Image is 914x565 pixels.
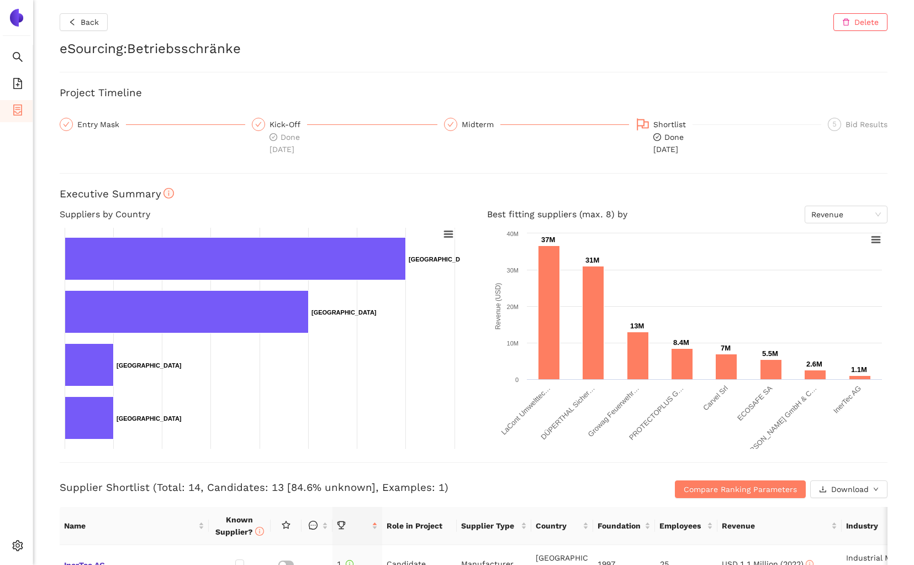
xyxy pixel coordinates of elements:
span: Supplier Type [461,520,519,532]
text: [PERSON_NAME] GmbH & C… [739,384,818,463]
th: this column is sortable [302,507,332,545]
div: Midterm [462,118,500,131]
span: check [63,121,70,128]
span: Back [81,16,99,28]
div: Kick-Off [270,118,307,131]
span: Compare Ranking Parameters [684,483,797,495]
h2: eSourcing : Betriebsschränke [60,40,887,59]
div: Entry Mask [77,118,126,131]
th: this column's title is Foundation,this column is sortable [593,507,655,545]
span: down [873,486,879,493]
text: DÜPERTHAL Sicher… [539,384,596,442]
text: 2.6M [806,360,822,368]
span: info-circle [163,188,174,198]
h3: Supplier Shortlist (Total: 14, Candidates: 13 [84.6% unknown], Examples: 1) [60,480,611,495]
span: Delete [854,16,879,28]
h3: Project Timeline [60,86,887,100]
button: deleteDelete [833,13,887,31]
span: setting [12,536,23,558]
div: Shortlist [653,118,693,131]
span: Bid Results [846,120,887,129]
button: Compare Ranking Parameters [675,480,806,498]
text: LaCont Umwelttec… [499,384,552,437]
span: Done [DATE] [653,133,684,154]
span: Country [536,520,580,532]
span: search [12,48,23,70]
span: flag [636,118,649,131]
span: left [68,18,76,27]
text: 20M [506,304,518,310]
text: InerTec AG [831,384,862,415]
span: Revenue [722,520,829,532]
span: download [819,485,827,494]
img: Logo [8,9,25,27]
text: 0 [515,376,518,383]
text: 5.5M [762,349,778,358]
span: check [447,121,454,128]
span: Download [831,483,869,495]
span: Known Supplier? [215,515,264,536]
span: check-circle [270,133,277,141]
button: leftBack [60,13,108,31]
span: container [12,101,23,123]
span: trophy [337,521,346,530]
span: Revenue [811,206,881,223]
text: 31M [585,256,599,264]
text: 1.1M [851,365,867,374]
text: 7M [721,344,731,352]
text: [GEOGRAPHIC_DATA] [409,256,474,263]
div: Shortlistcheck-circleDone[DATE] [636,118,821,155]
text: 40M [506,231,518,237]
span: check [255,121,262,128]
text: 13M [630,322,644,330]
button: downloadDownloaddown [810,480,887,498]
th: this column's title is Supplier Type,this column is sortable [457,507,531,545]
text: [GEOGRAPHIC_DATA] [311,309,377,316]
th: this column's title is Name,this column is sortable [60,507,209,545]
text: 8.4M [673,338,689,347]
span: delete [842,18,850,27]
span: Name [64,520,196,532]
span: star [282,521,290,530]
text: 10M [506,340,518,347]
th: this column's title is Employees,this column is sortable [655,507,717,545]
text: Revenue (USD) [494,283,501,330]
div: Entry Mask [60,118,245,131]
span: Done [DATE] [270,133,300,154]
span: message [309,521,318,530]
text: 37M [541,236,555,244]
span: Foundation [598,520,642,532]
th: this column's title is Country,this column is sortable [531,507,593,545]
h4: Suppliers by Country [60,206,461,223]
text: Growag Feuerwehr… [586,384,640,438]
h3: Executive Summary [60,187,887,201]
span: Employees [659,520,704,532]
th: Role in Project [382,507,457,545]
text: [GEOGRAPHIC_DATA] [117,415,182,422]
h4: Best fitting suppliers (max. 8) by [487,206,888,223]
th: this column's title is Revenue,this column is sortable [717,507,842,545]
span: 5 [833,121,837,128]
text: 30M [506,267,518,274]
text: [GEOGRAPHIC_DATA] [117,362,182,369]
span: check-circle [653,133,661,141]
text: ECOSAFE SA [735,384,774,422]
text: PROTECTOPLUS G… [627,384,685,442]
span: file-add [12,74,23,96]
span: info-circle [255,527,264,536]
text: Carvel Srl [701,384,729,412]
